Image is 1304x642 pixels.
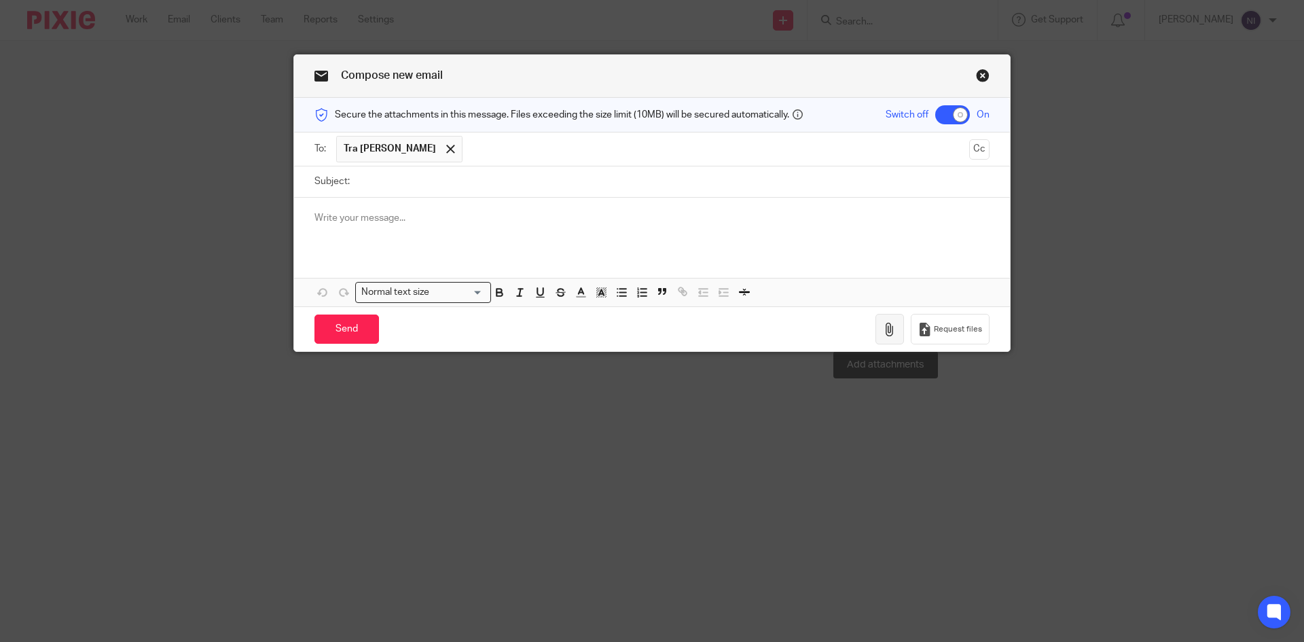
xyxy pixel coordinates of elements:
[434,285,483,300] input: Search for option
[314,142,329,156] label: To:
[341,70,443,81] span: Compose new email
[976,69,990,87] a: Close this dialog window
[911,314,990,344] button: Request files
[314,175,350,188] label: Subject:
[359,285,433,300] span: Normal text size
[344,142,436,156] span: Tra [PERSON_NAME]
[969,139,990,160] button: Cc
[314,315,379,344] input: Send
[886,108,928,122] span: Switch off
[335,108,789,122] span: Secure the attachments in this message. Files exceeding the size limit (10MB) will be secured aut...
[977,108,990,122] span: On
[934,324,982,335] span: Request files
[355,282,491,303] div: Search for option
